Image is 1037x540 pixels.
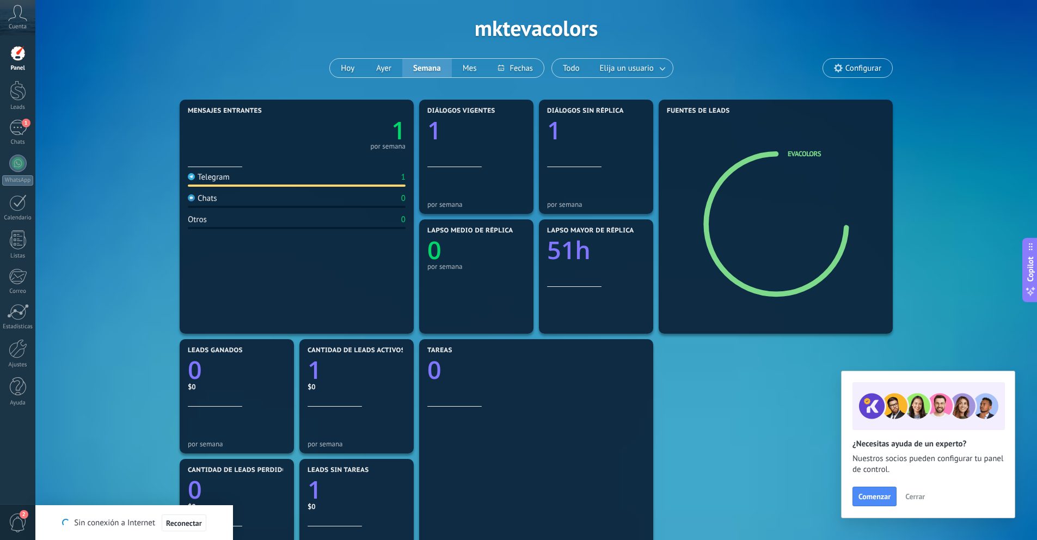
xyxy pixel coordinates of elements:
div: Sin conexión a Internet [62,514,206,532]
div: por semana [427,200,525,208]
button: Reconectar [162,514,206,532]
div: Chats [188,193,217,204]
span: Reconectar [166,519,202,527]
div: Calendario [2,214,34,222]
div: por semana [547,200,645,208]
div: Chats [2,139,34,146]
text: 1 [308,473,322,506]
a: 1 [308,473,406,506]
text: 51h [547,234,591,267]
span: Lapso mayor de réplica [547,227,634,235]
div: Correo [2,288,34,295]
span: Tareas [427,347,452,354]
div: Telegram [188,172,230,182]
span: Copilot [1025,257,1036,282]
div: 1 [401,172,406,182]
button: Fechas [487,59,543,77]
button: Comenzar [852,487,897,506]
button: Semana [402,59,452,77]
a: 0 [188,473,286,506]
text: 1 [547,114,561,147]
span: Fuentes de leads [667,107,730,115]
div: 0 [401,214,406,225]
span: Mensajes entrantes [188,107,262,115]
span: Cantidad de leads activos [308,347,405,354]
span: Leads sin tareas [308,467,369,474]
div: por semana [427,262,525,271]
div: Leads [2,104,34,111]
a: 1 [308,353,406,386]
a: 51h [547,234,645,267]
div: 0 [401,193,406,204]
span: Diálogos vigentes [427,107,495,115]
span: Cantidad de leads perdidos [188,467,291,474]
div: $0 [188,502,286,511]
button: Cerrar [900,488,930,505]
text: 1 [391,114,406,147]
button: Ayer [365,59,402,77]
div: $0 [308,502,406,511]
span: 2 [20,510,28,519]
div: $0 [308,382,406,391]
a: 0 [188,353,286,386]
div: WhatsApp [2,175,33,186]
img: Telegram [188,173,195,180]
div: Ayuda [2,400,34,407]
div: Ajustes [2,361,34,369]
span: Nuestros socios pueden configurar tu panel de control. [852,453,1004,475]
div: por semana [188,440,286,448]
span: Leads ganados [188,347,243,354]
span: Elija un usuario [598,61,656,76]
div: por semana [370,144,406,149]
div: $0 [188,382,286,391]
button: Todo [552,59,591,77]
div: Listas [2,253,34,260]
span: Lapso medio de réplica [427,227,513,235]
div: por semana [308,440,406,448]
span: Cerrar [905,493,925,500]
button: Elija un usuario [591,59,673,77]
button: Mes [452,59,488,77]
span: 1 [22,119,30,127]
span: Cuenta [9,23,27,30]
text: 1 [308,353,322,386]
div: Estadísticas [2,323,34,330]
img: Chats [188,194,195,201]
div: Otros [188,214,207,225]
div: Panel [2,65,34,72]
text: 0 [427,353,441,386]
text: 0 [427,234,441,267]
span: Configurar [845,64,881,73]
a: 1 [297,114,406,147]
h2: ¿Necesitas ayuda de un experto? [852,439,1004,449]
a: Evacolors [788,149,821,158]
span: Comenzar [858,493,891,500]
text: 0 [188,353,202,386]
text: 1 [427,114,441,147]
text: 0 [188,473,202,506]
span: Diálogos sin réplica [547,107,624,115]
button: Hoy [330,59,365,77]
a: 0 [427,353,645,386]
